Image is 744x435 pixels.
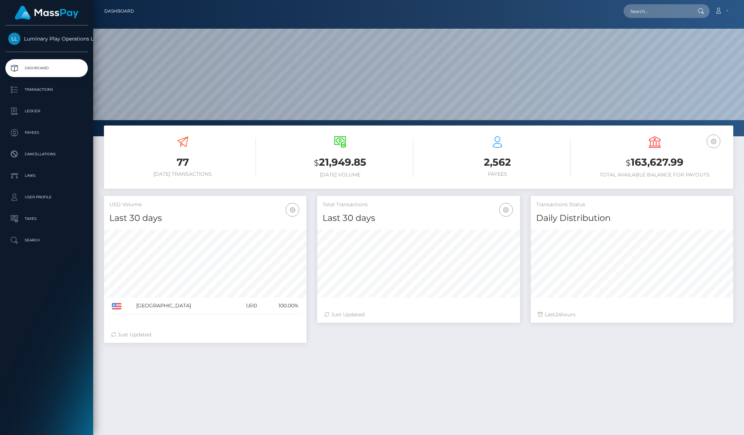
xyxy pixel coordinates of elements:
[8,63,85,74] p: Dashboard
[8,192,85,203] p: User Profile
[8,170,85,181] p: Links
[5,145,88,163] a: Cancellations
[536,212,728,224] h4: Daily Distribution
[5,102,88,120] a: Ledger
[134,298,233,314] td: [GEOGRAPHIC_DATA]
[267,155,413,170] h3: 21,949.85
[424,171,571,177] h6: Payees
[8,33,20,45] img: Luminary Play Operations Limited
[112,303,121,309] img: US.png
[8,235,85,246] p: Search
[581,172,728,178] h6: Total Available Balance for Payouts
[323,201,514,208] h5: Total Transactions
[5,167,88,185] a: Links
[5,124,88,142] a: Payees
[109,201,301,208] h5: USD Volume
[8,213,85,224] p: Taxes
[555,311,561,318] span: 24
[536,201,728,208] h5: Transactions Status
[626,158,631,168] small: $
[5,231,88,249] a: Search
[5,210,88,228] a: Taxes
[104,4,134,19] a: Dashboard
[8,84,85,95] p: Transactions
[624,4,691,18] input: Search...
[109,155,256,169] h3: 77
[109,212,301,224] h4: Last 30 days
[5,81,88,99] a: Transactions
[8,127,85,138] p: Payees
[259,298,301,314] td: 100.00%
[324,311,512,318] div: Just Updated
[581,155,728,170] h3: 163,627.99
[314,158,319,168] small: $
[323,212,514,224] h4: Last 30 days
[5,59,88,77] a: Dashboard
[109,171,256,177] h6: [DATE] Transactions
[8,106,85,117] p: Ledger
[424,155,571,169] h3: 2,562
[8,149,85,160] p: Cancellations
[267,172,413,178] h6: [DATE] Volume
[111,331,299,339] div: Just Updated
[538,311,726,318] div: Last hours
[5,36,88,42] span: Luminary Play Operations Limited
[233,298,260,314] td: 1,610
[15,6,78,20] img: MassPay Logo
[5,188,88,206] a: User Profile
